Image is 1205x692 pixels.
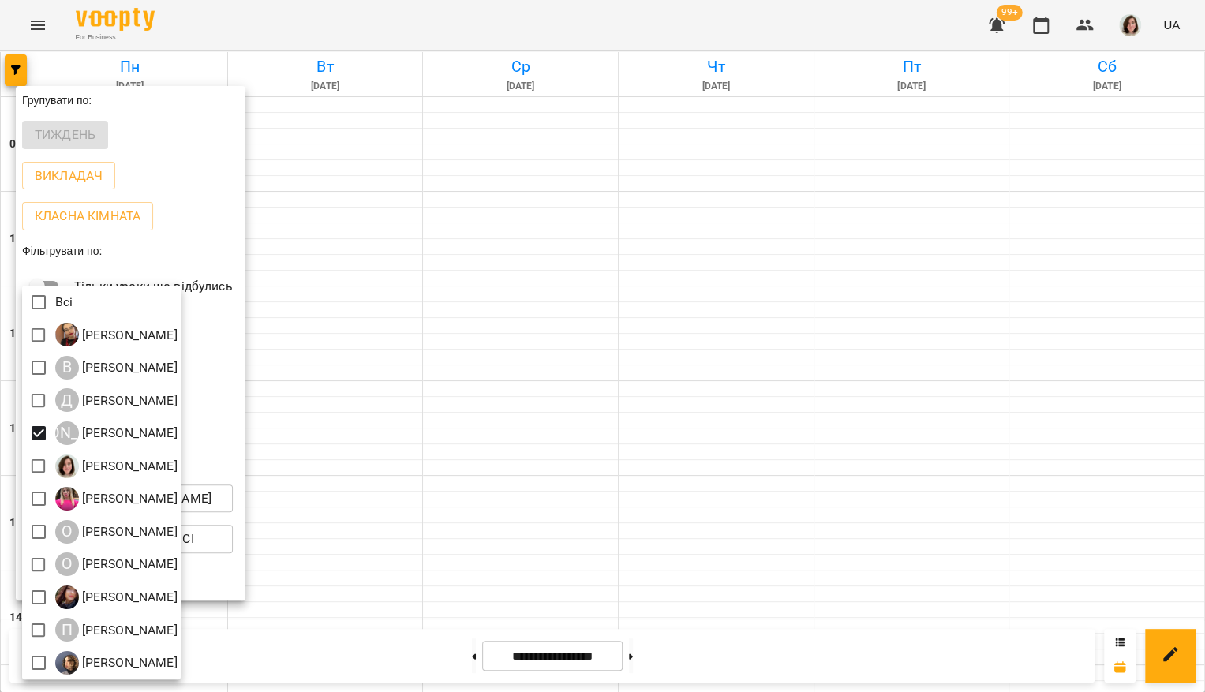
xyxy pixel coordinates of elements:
[79,358,178,377] p: [PERSON_NAME]
[55,487,178,511] a: Н [PERSON_NAME]
[55,487,79,511] img: Н
[55,421,178,445] div: Катерина Бакуліна
[55,323,79,346] img: В
[55,552,178,576] div: Олександр Хатускін
[79,555,178,574] p: [PERSON_NAME]
[55,454,178,478] a: Н [PERSON_NAME]
[55,585,178,609] div: Олена Старченко
[55,651,178,675] div: Поліна Шорохова
[79,522,178,541] p: [PERSON_NAME]
[79,326,178,345] p: [PERSON_NAME]
[55,323,178,346] div: Вероніка Гордієнко
[79,621,178,640] p: [PERSON_NAME]
[79,588,178,607] p: [PERSON_NAME]
[79,457,178,476] p: [PERSON_NAME]
[55,388,79,412] div: Д
[55,487,178,511] div: Наталія Лужанська
[55,618,79,642] div: П
[55,388,178,412] a: Д [PERSON_NAME]
[55,552,178,576] a: О [PERSON_NAME]
[79,653,178,672] p: [PERSON_NAME]
[55,293,73,312] p: Всі
[55,618,178,642] div: Поліна Гераніна
[55,421,178,445] a: [PERSON_NAME] [PERSON_NAME]
[55,651,79,675] img: П
[79,489,178,508] p: [PERSON_NAME]
[55,356,178,380] div: Володимир Ковченко
[55,421,79,445] div: [PERSON_NAME]
[55,323,178,346] a: В [PERSON_NAME]
[55,520,178,544] div: Оксана Яник
[55,454,79,478] img: Н
[55,520,79,544] div: О
[79,391,178,410] p: [PERSON_NAME]
[79,424,178,443] p: [PERSON_NAME]
[55,356,178,380] a: В [PERSON_NAME]
[55,585,79,609] img: О
[55,520,178,544] a: О [PERSON_NAME]
[55,356,79,380] div: В
[55,585,178,609] a: О [PERSON_NAME]
[55,618,178,642] a: П [PERSON_NAME]
[55,388,178,412] div: Даша Шафоростова
[55,454,178,478] div: Наталія Іваненко
[55,651,178,675] a: П [PERSON_NAME]
[55,552,79,576] div: О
